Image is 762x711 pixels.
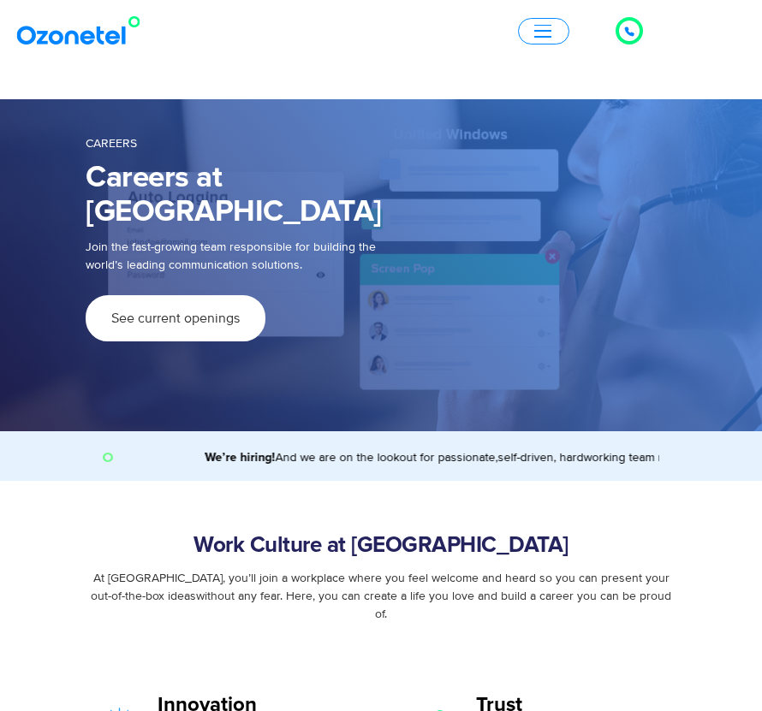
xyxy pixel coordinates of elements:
[111,311,240,325] span: See current openings
[86,295,265,341] a: See current openings
[103,453,113,463] img: O Image
[86,238,454,274] p: Join the fast-growing team responsible for building the world’s leading communication solutions.
[86,161,479,229] h1: Careers at [GEOGRAPHIC_DATA]
[86,136,137,151] span: Careers
[86,532,676,559] h2: Work Culture at [GEOGRAPHIC_DATA]
[146,452,216,464] strong: We’re hiring!
[116,448,660,467] marquee: And we are on the lookout for passionate,self-driven, hardworking team members to join us. Come, ...
[91,571,671,621] span: At [GEOGRAPHIC_DATA], you’ll join a workplace where you feel welcome and heard so you can present...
